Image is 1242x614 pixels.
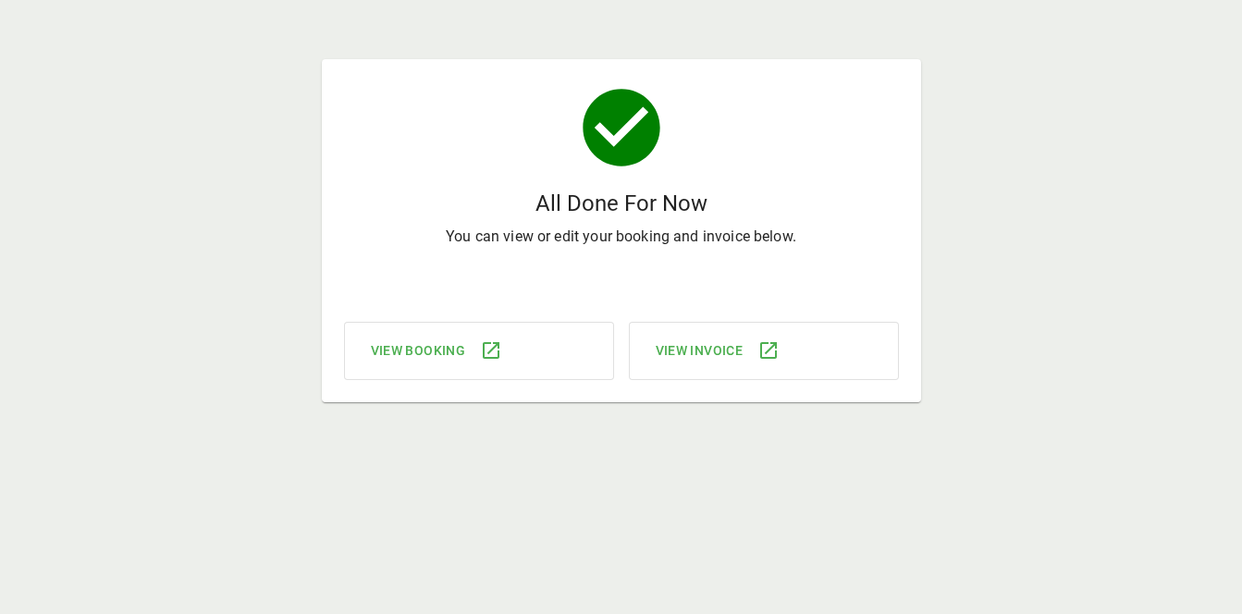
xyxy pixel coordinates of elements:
span: View Booking [371,339,466,362]
button: View Booking [352,330,522,372]
span: View Invoice [656,339,744,362]
h5: All Done For Now [535,189,707,218]
button: View Invoice [637,330,799,372]
p: You can view or edit your booking and invoice below. [446,226,796,248]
